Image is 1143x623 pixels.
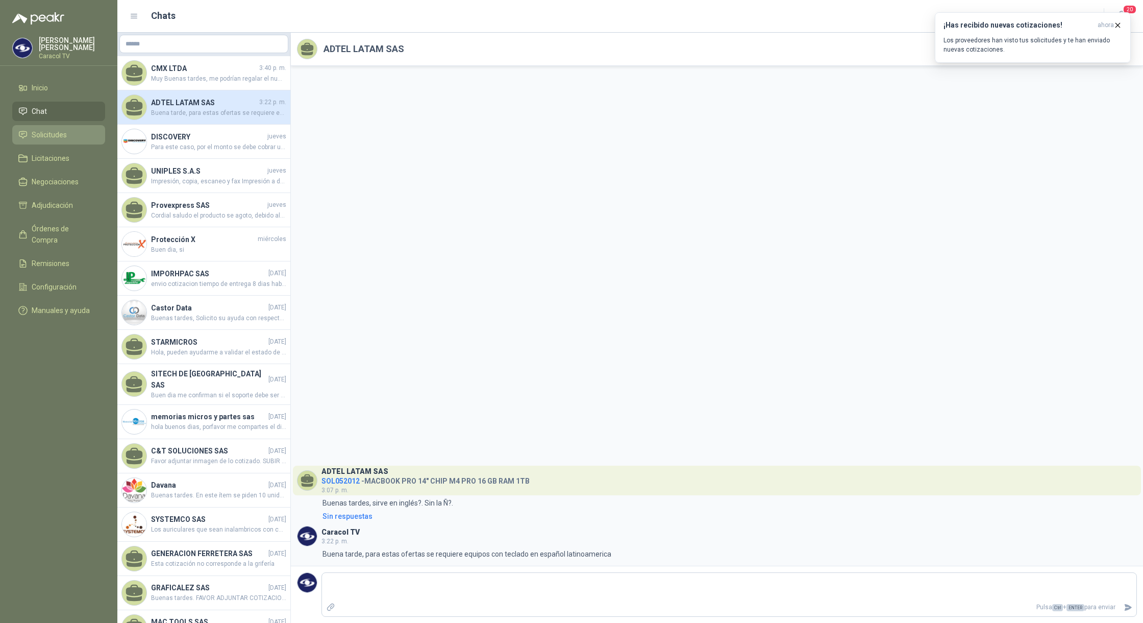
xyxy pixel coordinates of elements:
[117,159,290,193] a: UNIPLES S.A.SjuevesImpresión, copia, escaneo y fax Impresión a doble cara automática Escaneo dúpl...
[297,573,317,592] img: Company Logo
[151,559,286,569] span: Esta cotización no corresponde a la grifería
[268,583,286,593] span: [DATE]
[151,457,286,466] span: Favor adjuntar inmagen de lo cotizado. SUBIR COTIZACION EN SU FORMATO
[268,515,286,524] span: [DATE]
[122,300,146,325] img: Company Logo
[151,411,266,422] h4: memorias micros y partes sas
[12,149,105,168] a: Licitaciones
[151,368,266,391] h4: SITECH DE [GEOGRAPHIC_DATA] SAS
[151,97,257,108] h4: ADTEL LATAM SAS
[117,508,290,542] a: Company LogoSYSTEMCO SAS[DATE]Los auriculares que sean inalambricos con conexión a Bluetooth
[268,446,286,456] span: [DATE]
[268,303,286,313] span: [DATE]
[12,172,105,191] a: Negociaciones
[151,525,286,535] span: Los auriculares que sean inalambricos con conexión a Bluetooth
[321,474,530,484] h4: - MACBOOK PRO 14" CHIP M4 PRO 16 GB RAM 1TB
[117,576,290,610] a: GRAFICALEZ SAS[DATE]Buenas tardes. FAVOR ADJUNTAR COTIZACION EN SU FORMATO
[321,538,349,545] span: 3:22 p. m.
[268,337,286,347] span: [DATE]
[268,269,286,278] span: [DATE]
[322,548,611,560] p: Buena tarde, para estas ofertas se requiere equipos con teclado en español latinoamerica
[151,131,265,142] h4: DISCOVERY
[267,132,286,141] span: jueves
[122,410,146,434] img: Company Logo
[32,258,69,269] span: Remisiones
[151,142,286,152] span: Para este caso, por el monto se debe cobrar un flete por valor de $15.000, por favor confirmar si...
[1120,598,1136,616] button: Enviar
[322,598,339,616] label: Adjuntar archivos
[297,526,317,546] img: Company Logo
[321,487,349,494] span: 3:07 p. m.
[268,412,286,422] span: [DATE]
[32,281,77,293] span: Configuración
[117,405,290,439] a: Company Logomemorias micros y partes sas[DATE]hola buenos dias, porfavor me compartes el diseño ....
[117,56,290,90] a: CMX LTDA3:40 p. m.Muy Buenas tardes, me podrían regalar el numero de referencia, para cotizar la ...
[151,74,286,84] span: Muy Buenas tardes, me podrían regalar el numero de referencia, para cotizar la correcta, muchas g...
[935,12,1131,63] button: ¡Has recibido nuevas cotizaciones!ahora Los proveedores han visto tus solicitudes y te han enviad...
[39,53,105,59] p: Caracol TV
[32,176,79,187] span: Negociaciones
[258,234,286,244] span: miércoles
[151,245,286,255] span: Buen dia, si
[943,21,1094,30] h3: ¡Has recibido nuevas cotizaciones!
[122,266,146,291] img: Company Logo
[151,582,266,593] h4: GRAFICALEZ SAS
[259,98,286,107] span: 3:22 p. m.
[151,302,266,314] h4: Castor Data
[12,78,105,98] a: Inicio
[151,348,286,357] span: Hola, pueden ayudarme a validar el estado de entrega pedido 4510001845 por 5 MODEM 4G MW43TM LTE ...
[151,491,286,500] span: Buenas tardes. En este ítem se piden 10 unidades, combinadas y/o alternativa para entregar las 10...
[151,314,286,323] span: Buenas tardes, Solicito su ayuda con respecto a la necesidad, Los ing. me preguntan para que aire...
[32,129,67,140] span: Solicitudes
[12,301,105,320] a: Manuales y ayuda
[32,153,69,164] span: Licitaciones
[1098,21,1114,30] span: ahora
[151,445,266,457] h4: C&T SOLUCIONES SAS
[122,129,146,154] img: Company Logo
[122,478,146,502] img: Company Logo
[943,36,1122,54] p: Los proveedores han visto tus solicitudes y te han enviado nuevas cotizaciones.
[122,232,146,256] img: Company Logo
[339,598,1120,616] p: Pulsa + para enviar
[267,200,286,210] span: jueves
[151,234,256,245] h4: Protección X
[117,261,290,296] a: Company LogoIMPORHPAC SAS[DATE]envio cotizacion tiempo de entrega 8 dias habiles
[117,296,290,330] a: Company LogoCastor Data[DATE]Buenas tardes, Solicito su ayuda con respecto a la necesidad, Los in...
[39,37,105,51] p: [PERSON_NAME] [PERSON_NAME]
[117,227,290,261] a: Company LogoProtección XmiércolesBuen dia, si
[151,593,286,603] span: Buenas tardes. FAVOR ADJUNTAR COTIZACION EN SU FORMATO
[320,511,1137,522] a: Sin respuestas
[117,330,290,364] a: STARMICROS[DATE]Hola, pueden ayudarme a validar el estado de entrega pedido 4510001845 por 5 MODE...
[267,166,286,176] span: jueves
[117,473,290,508] a: Company LogoDavana[DATE]Buenas tardes. En este ítem se piden 10 unidades, combinadas y/o alternat...
[122,512,146,537] img: Company Logo
[117,439,290,473] a: C&T SOLUCIONES SAS[DATE]Favor adjuntar inmagen de lo cotizado. SUBIR COTIZACION EN SU FORMATO
[151,391,286,400] span: Buen dia me confirman si el soporte debe ser marca Dairu o podemos cotizar las que tengamos dispo...
[32,305,90,316] span: Manuales y ayuda
[12,102,105,121] a: Chat
[151,548,266,559] h4: GENERACION FERRETERA SAS
[13,38,32,58] img: Company Logo
[12,12,64,25] img: Logo peakr
[117,90,290,125] a: ADTEL LATAM SAS3:22 p. m.Buena tarde, para estas ofertas se requiere equipos con teclado en españ...
[117,542,290,576] a: GENERACION FERRETERA SAS[DATE]Esta cotización no corresponde a la grifería
[12,254,105,273] a: Remisiones
[117,364,290,405] a: SITECH DE [GEOGRAPHIC_DATA] SAS[DATE]Buen dia me confirman si el soporte debe ser marca Dairu o p...
[12,196,105,215] a: Adjudicación
[12,277,105,297] a: Configuración
[151,337,266,348] h4: STARMICROS
[259,63,286,73] span: 3:40 p. m.
[12,219,105,250] a: Órdenes de Compra
[322,511,372,522] div: Sin respuestas
[117,125,290,159] a: Company LogoDISCOVERYjuevesPara este caso, por el monto se debe cobrar un flete por valor de $15....
[151,211,286,221] span: Cordial saludo el producto se agoto, debido ala lata demanda , no se tramitó el pedido, se aviso ...
[321,530,360,535] h3: Caracol TV
[268,549,286,559] span: [DATE]
[151,200,265,211] h4: Provexpress SAS
[151,108,286,118] span: Buena tarde, para estas ofertas se requiere equipos con teclado en español latinoamerica
[151,422,286,432] span: hola buenos dias, porfavor me compartes el diseño . quedo super atenta
[151,514,266,525] h4: SYSTEMCO SAS
[268,375,286,385] span: [DATE]
[1123,5,1137,14] span: 20
[151,165,265,177] h4: UNIPLES S.A.S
